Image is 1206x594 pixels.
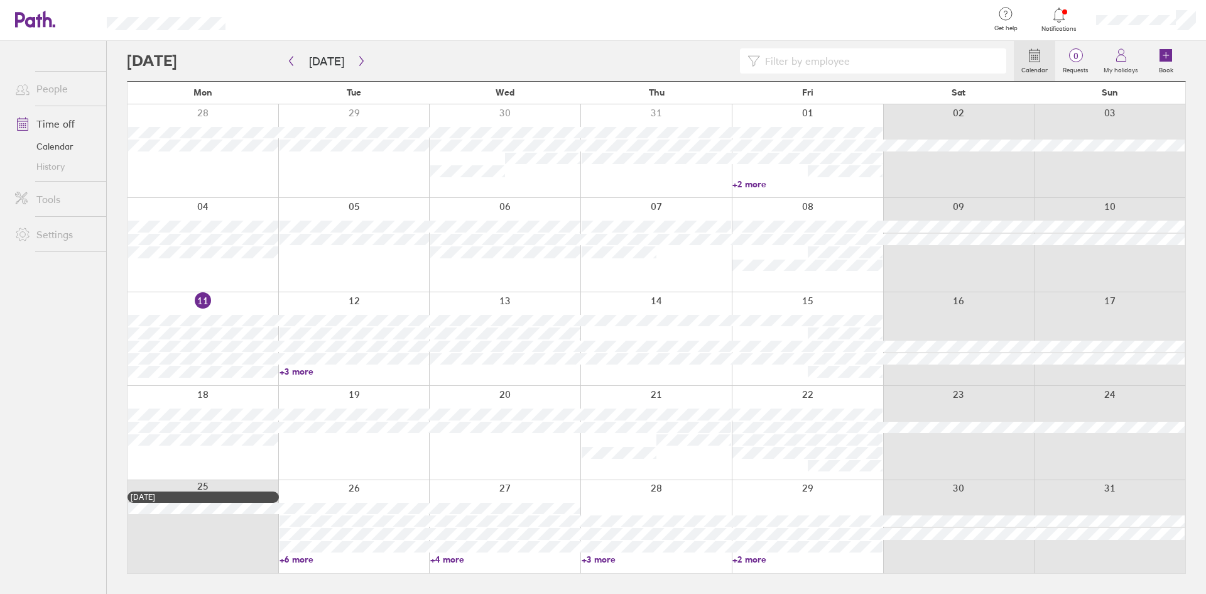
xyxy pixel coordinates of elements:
a: +6 more [280,554,430,565]
button: [DATE] [299,51,354,72]
div: [DATE] [131,493,276,502]
label: Calendar [1014,63,1055,74]
a: +3 more [280,366,430,377]
a: Book [1146,41,1186,81]
a: History [5,157,106,177]
a: Calendar [1014,41,1055,81]
a: +3 more [582,554,732,565]
a: +4 more [430,554,580,565]
a: Time off [5,111,106,136]
a: Notifications [1039,6,1080,33]
a: My holidays [1096,41,1146,81]
span: Notifications [1039,25,1080,33]
span: Sat [952,87,965,97]
span: Fri [802,87,813,97]
span: Wed [496,87,514,97]
a: Tools [5,187,106,212]
a: Calendar [5,136,106,157]
label: Requests [1055,63,1096,74]
input: Filter by employee [760,49,999,73]
a: +2 more [732,554,883,565]
span: Get help [986,25,1026,32]
label: Book [1151,63,1181,74]
span: 0 [1055,51,1096,61]
a: 0Requests [1055,41,1096,81]
a: People [5,76,106,101]
label: My holidays [1096,63,1146,74]
a: +2 more [732,179,883,190]
span: Mon [193,87,212,97]
a: Settings [5,222,106,247]
span: Tue [347,87,361,97]
span: Thu [649,87,665,97]
span: Sun [1102,87,1118,97]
